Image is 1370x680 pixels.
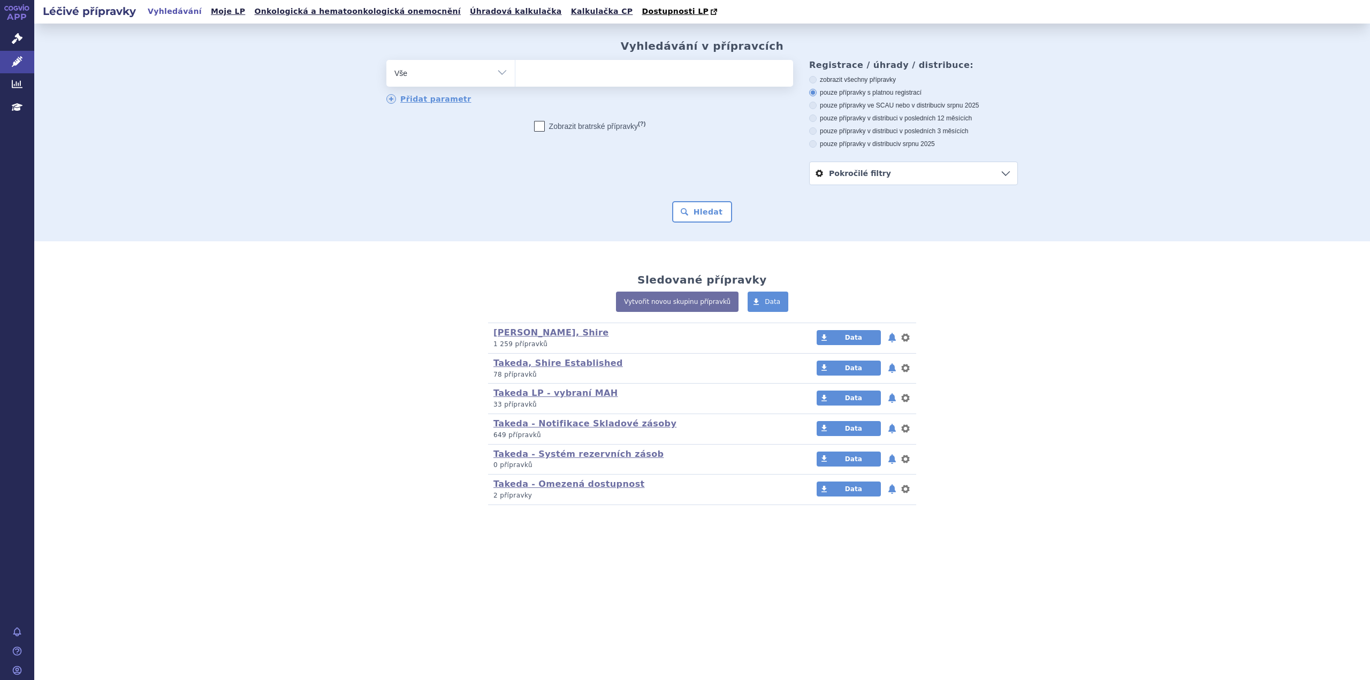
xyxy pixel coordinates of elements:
[748,292,788,312] a: Data
[845,364,862,372] span: Data
[900,422,911,435] button: nastavení
[637,273,767,286] h2: Sledované přípravky
[817,452,881,467] a: Data
[386,94,471,104] a: Přidat parametr
[638,120,645,127] abbr: (?)
[251,4,464,19] a: Onkologická a hematoonkologická onemocnění
[638,4,722,19] a: Dostupnosti LP
[809,75,1018,84] label: zobrazit všechny přípravky
[887,483,897,495] button: notifikace
[817,361,881,376] a: Data
[34,4,144,19] h2: Léčivé přípravky
[809,60,1018,70] h3: Registrace / úhrady / distribuce:
[493,418,676,429] a: Takeda - Notifikace Skladové zásoby
[817,330,881,345] a: Data
[809,101,1018,110] label: pouze přípravky ve SCAU nebo v distribuci
[809,114,1018,123] label: pouze přípravky v distribuci v posledních 12 měsících
[616,292,739,312] a: Vytvořit novou skupinu přípravků
[817,421,881,436] a: Data
[765,298,780,305] span: Data
[887,362,897,375] button: notifikace
[900,331,911,344] button: nastavení
[493,371,537,378] span: 78 přípravků
[493,401,537,408] span: 33 přípravků
[493,461,532,469] span: 0 přípravků
[845,394,862,402] span: Data
[887,453,897,465] button: notifikace
[493,388,618,398] a: Takeda LP - vybraní MAH
[809,127,1018,135] label: pouze přípravky v distribuci v posledních 3 měsících
[900,453,911,465] button: nastavení
[887,422,897,435] button: notifikace
[900,392,911,404] button: nastavení
[845,455,862,463] span: Data
[845,425,862,432] span: Data
[568,4,636,19] a: Kalkulačka CP
[642,7,709,16] span: Dostupnosti LP
[493,358,623,368] a: Takeda, Shire Established
[467,4,565,19] a: Úhradová kalkulačka
[817,391,881,406] a: Data
[809,140,1018,148] label: pouze přípravky v distribuci
[493,449,664,459] a: Takeda - Systém rezervních zásob
[845,485,862,493] span: Data
[144,4,205,19] a: Vyhledávání
[493,340,547,348] span: 1 259 přípravků
[845,334,862,341] span: Data
[493,479,645,489] a: Takeda - Omezená dostupnost
[809,88,1018,97] label: pouze přípravky s platnou registrací
[887,331,897,344] button: notifikace
[208,4,248,19] a: Moje LP
[534,121,646,132] label: Zobrazit bratrské přípravky
[897,140,934,148] span: v srpnu 2025
[887,392,897,404] button: notifikace
[621,40,784,52] h2: Vyhledávání v přípravcích
[900,483,911,495] button: nastavení
[942,102,979,109] span: v srpnu 2025
[672,201,733,223] button: Hledat
[900,362,911,375] button: nastavení
[493,492,532,499] span: 2 přípravky
[817,482,881,496] a: Data
[810,162,1017,185] a: Pokročilé filtry
[493,327,609,338] a: [PERSON_NAME], Shire
[493,431,541,439] span: 649 přípravků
